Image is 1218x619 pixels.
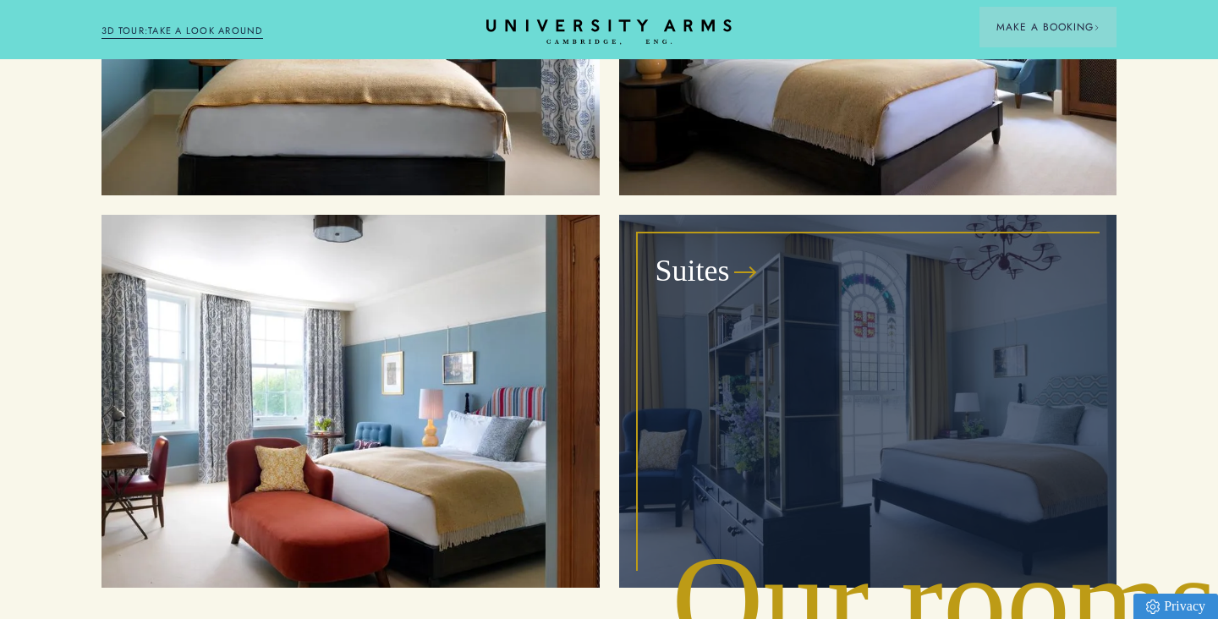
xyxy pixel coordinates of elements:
span: Make a Booking [996,19,1100,35]
a: 3D TOUR:TAKE A LOOK AROUND [101,24,263,39]
button: Make a BookingArrow icon [979,7,1116,47]
img: Privacy [1146,600,1160,614]
a: image-4079943e4172a87360611e38504334cce5890dd9-8272x6200-jpg Suites [619,215,1117,588]
a: image-7e5c38f615728aa2258552bb1afed8804de772c8-8272x6200-jpg [101,215,600,588]
h3: Suites [656,251,730,292]
a: Home [486,19,732,46]
a: Privacy [1133,594,1218,619]
img: Arrow icon [1094,25,1100,30]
